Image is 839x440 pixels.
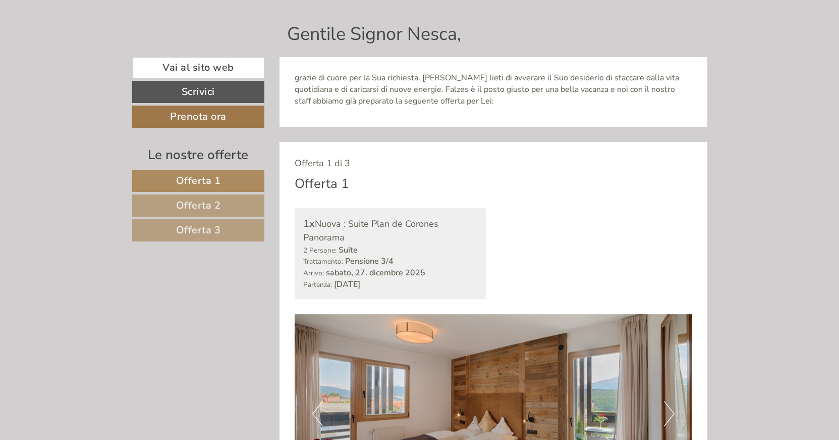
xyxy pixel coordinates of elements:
div: Lei [245,29,382,37]
small: 14:15 [245,49,382,56]
span: Offerta 3 [176,223,221,237]
button: Invia [344,262,398,284]
div: Le nostre offerte [132,145,265,164]
span: Offerta 1 di 3 [295,157,350,169]
div: Offerta 1 [295,174,349,193]
b: 1x [303,217,315,230]
div: [DATE] [180,8,218,25]
b: Pensione 3/4 [345,256,394,267]
a: Scrivici [132,81,265,103]
small: 2 Persone: [303,246,337,255]
b: sabato, 27. dicembre 2025 [326,267,425,278]
a: Prenota ora [132,106,265,128]
button: Next [664,401,675,426]
b: Suite [339,245,358,256]
p: grazie di cuore per la Sua richiesta. [PERSON_NAME] lieti di avverare il Suo desiderio di staccar... [295,72,692,107]
b: [DATE] [334,279,360,290]
span: Offerta 1 [176,174,221,187]
small: Partenza: [303,280,332,289]
span: Offerta 2 [176,199,221,212]
a: Vai al sito web [132,57,265,79]
div: Nuova : Suite Plan de Corones Panorama [303,217,477,244]
small: Arrivo: [303,268,324,278]
small: Trattamento: [303,257,343,266]
div: Buon giorno, come possiamo aiutarla? [240,27,390,58]
button: Previous [312,401,323,426]
h1: Gentile Signor Nesca, [287,24,461,44]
